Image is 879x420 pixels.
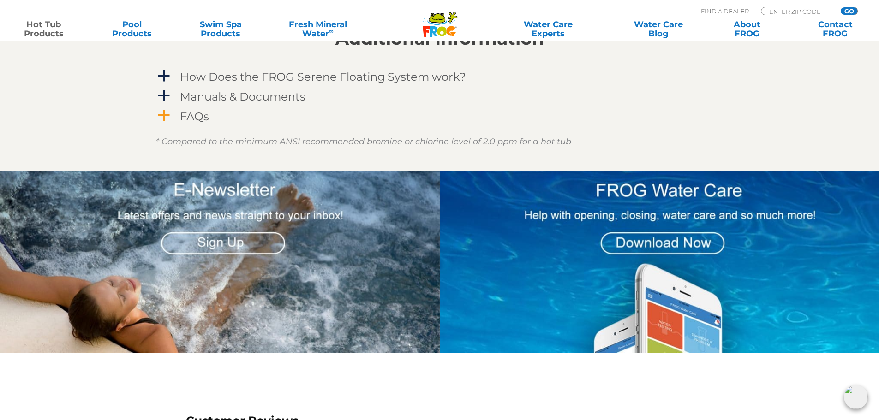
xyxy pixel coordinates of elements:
[801,20,870,38] a: ContactFROG
[180,90,305,103] h4: Manuals & Documents
[275,20,361,38] a: Fresh MineralWater∞
[701,7,749,15] p: Find A Dealer
[624,20,693,38] a: Water CareBlog
[841,7,857,15] input: GO
[157,89,171,103] span: a
[156,136,571,147] em: * Compared to the minimum ANSI recommended bromine or chlorine level of 2.0 ppm for a hot tub
[180,71,466,83] h4: How Does the FROG Serene Floating System work?
[98,20,167,38] a: PoolProducts
[768,7,831,15] input: Zip Code Form
[157,109,171,123] span: a
[844,385,868,409] img: openIcon
[186,20,255,38] a: Swim SpaProducts
[157,69,171,83] span: a
[492,20,604,38] a: Water CareExperts
[180,110,209,123] h4: FAQs
[9,20,78,38] a: Hot TubProducts
[156,108,724,125] a: a FAQs
[712,20,781,38] a: AboutFROG
[156,29,724,49] h2: Additional Information
[156,68,724,85] a: a How Does the FROG Serene Floating System work?
[329,27,334,35] sup: ∞
[156,88,724,105] a: a Manuals & Documents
